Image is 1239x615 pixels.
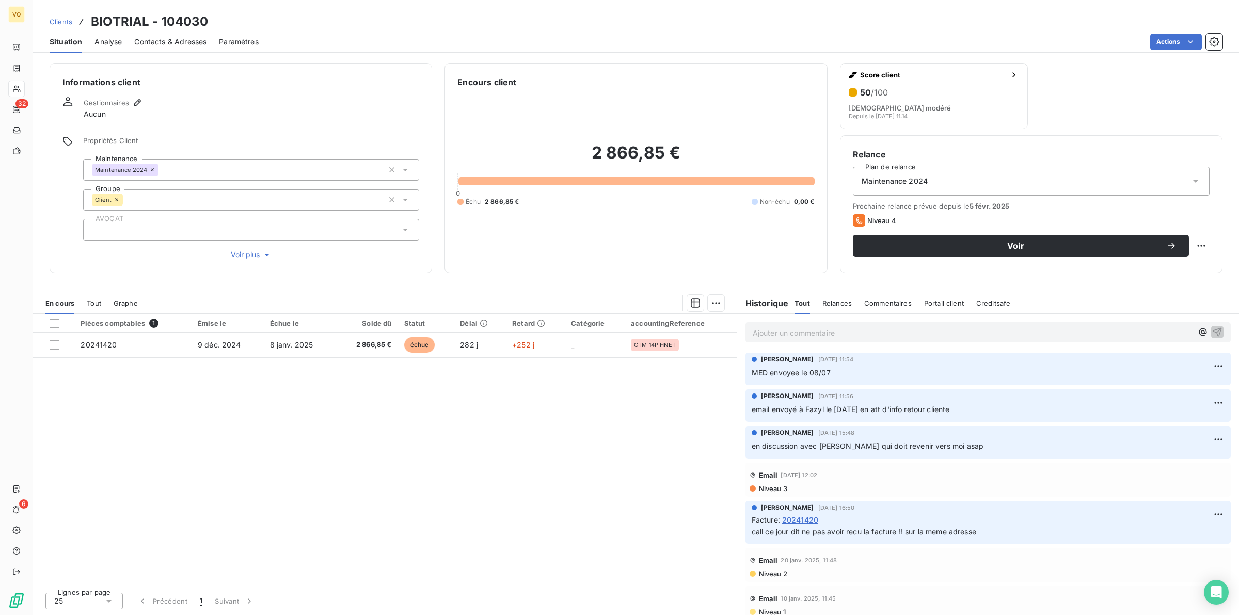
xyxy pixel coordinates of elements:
span: En cours [45,299,74,307]
span: 282 j [460,340,478,349]
span: [PERSON_NAME] [761,503,814,512]
span: Email [759,594,778,603]
span: Clients [50,18,72,26]
span: Aucun [84,109,106,119]
span: [DATE] 15:48 [818,430,855,436]
span: 2 866,85 € [342,340,392,350]
span: Maintenance 2024 [95,167,147,173]
span: MED envoyee le 08/07 [752,368,831,377]
span: 9 déc. 2024 [198,340,241,349]
div: VO [8,6,25,23]
button: Précédent [131,590,194,612]
span: [DATE] 11:54 [818,356,854,362]
span: [DATE] 16:50 [818,504,855,511]
span: Contacts & Adresses [134,37,206,47]
span: [DATE] 12:02 [781,472,817,478]
h6: Informations client [62,76,419,88]
span: 2 866,85 € [485,197,519,207]
h6: 50 [860,87,888,98]
span: Gestionnaires [84,99,129,107]
span: [DEMOGRAPHIC_DATA] modéré [849,104,951,112]
span: 1 [149,319,158,328]
div: Délai [460,319,500,327]
span: Graphe [114,299,138,307]
h3: BIOTRIAL - 104030 [91,12,209,31]
div: accountingReference [631,319,730,327]
button: Voir plus [83,249,419,260]
span: 6 [19,499,28,509]
span: Relances [822,299,852,307]
span: 8 janv. 2025 [270,340,313,349]
span: [PERSON_NAME] [761,391,814,401]
span: [PERSON_NAME] [761,355,814,364]
h2: 2 866,85 € [457,143,814,174]
span: Niveau 4 [867,216,896,225]
img: Logo LeanPay [8,592,25,609]
div: Échue le [270,319,330,327]
span: 20241420 [81,340,117,349]
div: Catégorie [571,319,618,327]
span: Analyse [94,37,122,47]
span: 0 [456,189,460,197]
input: Ajouter une valeur [92,225,100,234]
span: Commentaires [864,299,912,307]
span: Échu [466,197,481,207]
span: Voir [865,242,1166,250]
span: Niveau 3 [758,484,787,493]
span: Score client [860,71,1006,79]
h6: Historique [737,297,789,309]
span: en discussion avec [PERSON_NAME] qui doit revenir vers moi asap [752,441,983,450]
input: Ajouter une valeur [158,165,167,175]
span: 10 janv. 2025, 11:45 [781,595,836,602]
span: 25 [54,596,63,606]
div: Émise le [198,319,258,327]
span: [PERSON_NAME] [761,428,814,437]
span: 0,00 € [794,197,815,207]
button: 1 [194,590,209,612]
span: Tout [795,299,810,307]
span: Maintenance 2024 [862,176,928,186]
span: 32 [15,99,28,108]
span: +252 j [512,340,534,349]
div: Pièces comptables [81,319,185,328]
span: call ce jour dit ne pas avoir recu la facture !! sur la meme adresse [752,527,976,536]
span: Niveau 2 [758,570,787,578]
span: Non-échu [760,197,790,207]
span: Email [759,556,778,564]
button: Voir [853,235,1189,257]
div: Open Intercom Messenger [1204,580,1229,605]
span: 20 janv. 2025, 11:48 [781,557,837,563]
div: Statut [404,319,448,327]
span: 5 févr. 2025 [970,202,1010,210]
input: Ajouter une valeur [123,195,131,204]
button: Score client50/100[DEMOGRAPHIC_DATA] modéréDepuis le [DATE] 11:14 [840,63,1028,129]
button: Actions [1150,34,1202,50]
a: Clients [50,17,72,27]
span: échue [404,337,435,353]
h6: Encours client [457,76,516,88]
div: Solde dû [342,319,392,327]
span: Portail client [924,299,964,307]
span: 20241420 [782,514,818,525]
span: Paramètres [219,37,259,47]
span: Propriétés Client [83,136,419,151]
span: 1 [200,596,202,606]
span: Email [759,471,778,479]
button: Suivant [209,590,261,612]
h6: Relance [853,148,1210,161]
span: /100 [871,87,888,98]
span: _ [571,340,574,349]
span: Tout [87,299,101,307]
span: Voir plus [231,249,272,260]
span: Creditsafe [976,299,1011,307]
div: Retard [512,319,559,327]
span: CTM 14P HNET [634,342,676,348]
span: Prochaine relance prévue depuis le [853,202,1210,210]
span: Situation [50,37,82,47]
span: Depuis le [DATE] 11:14 [849,113,908,119]
span: Facture : [752,514,780,525]
span: Client [95,197,112,203]
span: email envoyé à Fazyl le [DATE] en att d'info retour cliente [752,405,950,414]
span: [DATE] 11:56 [818,393,854,399]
